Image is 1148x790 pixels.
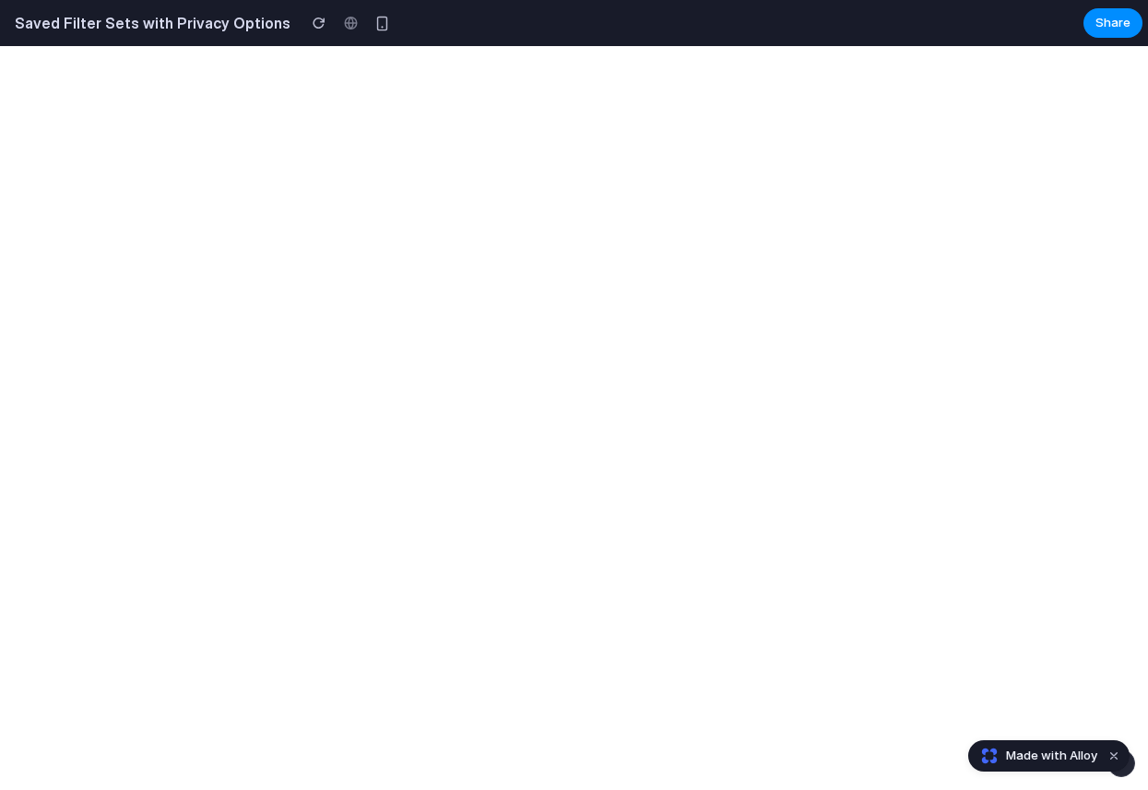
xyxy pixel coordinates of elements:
span: Made with Alloy [1006,747,1097,765]
button: Share [1083,8,1142,38]
h2: Saved Filter Sets with Privacy Options [7,12,290,34]
span: Share [1095,14,1130,32]
button: Dismiss watermark [1103,745,1125,767]
a: Made with Alloy [969,747,1099,765]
